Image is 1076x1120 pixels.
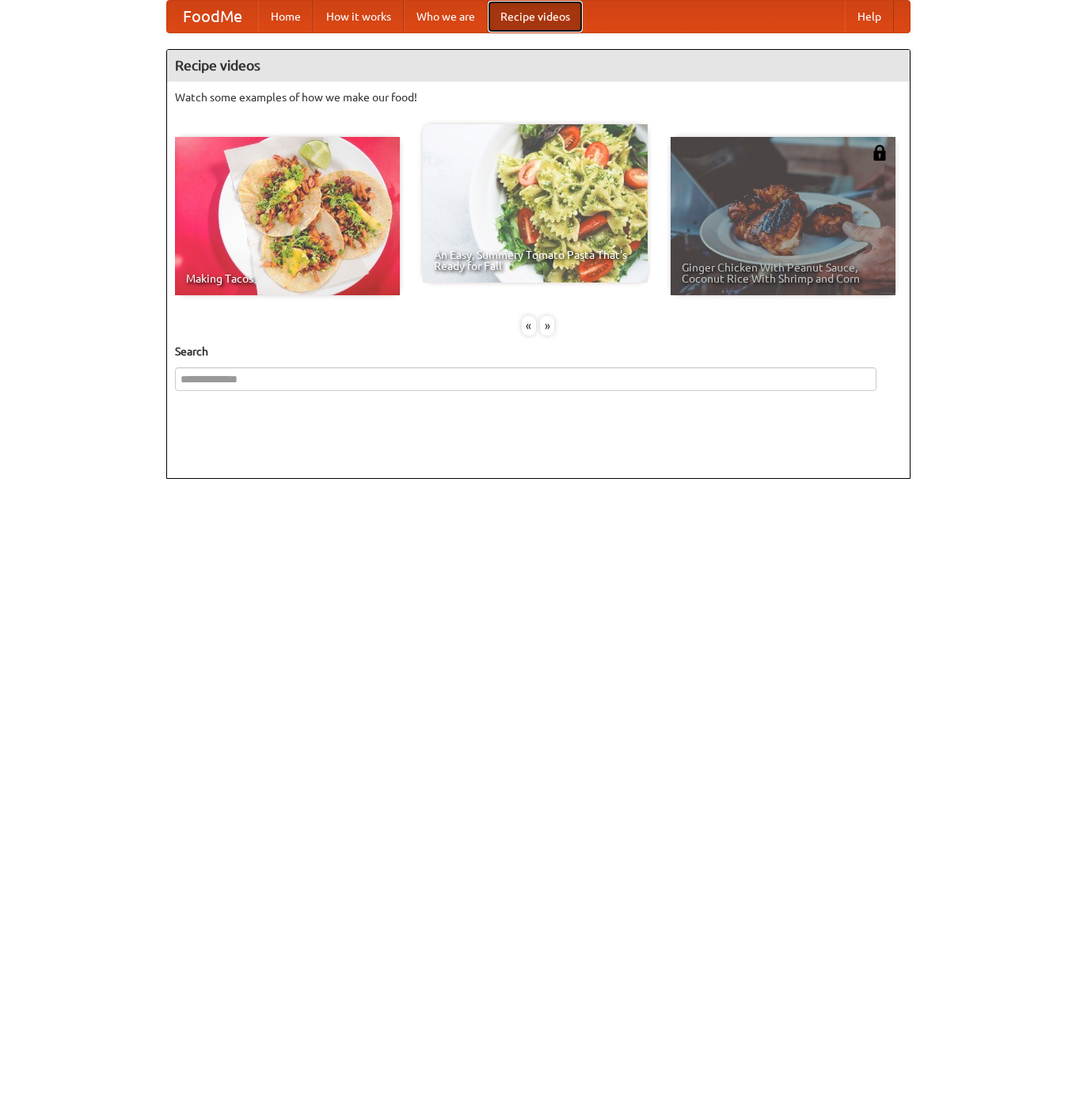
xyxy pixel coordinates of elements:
h4: Recipe videos [167,50,910,82]
h5: Search [175,344,902,359]
a: How it works [314,1,404,32]
a: Who we are [404,1,488,32]
span: An Easy, Summery Tomato Pasta That's Ready for Fall [434,249,637,271]
span: Making Tacos [186,273,389,284]
a: Help [845,1,894,32]
div: « [522,316,536,336]
a: FoodMe [167,1,258,32]
div: » [540,316,554,336]
img: 483408.png [872,145,888,161]
a: An Easy, Summery Tomato Pasta That's Ready for Fall [423,124,648,283]
a: Making Tacos [175,137,400,295]
a: Home [258,1,314,32]
a: Recipe videos [488,1,583,32]
p: Watch some examples of how we make our food! [175,89,902,105]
